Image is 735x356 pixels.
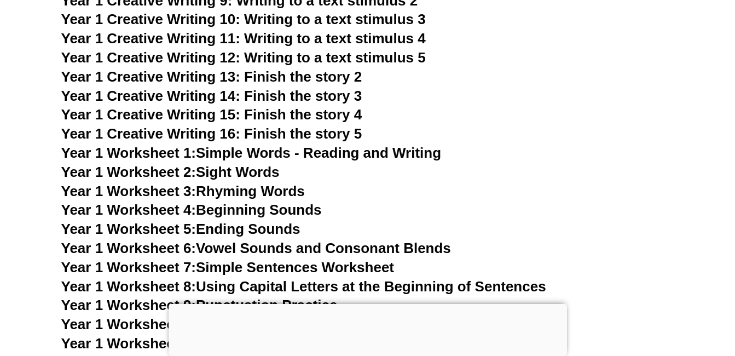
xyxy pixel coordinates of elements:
a: Year 1 Worksheet 9:Punctuation Practice [61,297,338,313]
iframe: Chat Widget [680,303,735,356]
a: Year 1 Creative Writing 10: Writing to a text stimulus 3 [61,11,426,27]
iframe: Advertisement [169,304,567,353]
a: Year 1 Creative Writing 13: Finish the story 2 [61,68,362,85]
a: Year 1 Creative Writing 16: Finish the story 5 [61,125,362,142]
span: Year 1 Worksheet 10: [61,316,204,332]
span: Year 1 Worksheet 6: [61,240,196,256]
a: Year 1 Worksheet 11:Understanding and Creating Compound Words [61,335,522,352]
a: Year 1 Worksheet 3:Rhyming Words [61,183,305,199]
span: Year 1 Worksheet 8: [61,278,196,295]
a: Year 1 Creative Writing 12: Writing to a text stimulus 5 [61,49,426,66]
a: Year 1 Worksheet 8:Using Capital Letters at the Beginning of Sentences [61,278,546,295]
a: Year 1 Worksheet 4:Beginning Sounds [61,202,322,218]
span: Year 1 Worksheet 9: [61,297,196,313]
span: Year 1 Worksheet 7: [61,259,196,275]
a: Year 1 Worksheet 2:Sight Words [61,164,280,180]
span: Year 1 Worksheet 11: [61,335,204,352]
a: Year 1 Worksheet 1:Simple Words - Reading and Writing [61,145,442,161]
a: Year 1 Creative Writing 14: Finish the story 3 [61,88,362,104]
span: Year 1 Worksheet 2: [61,164,196,180]
span: Year 1 Worksheet 1: [61,145,196,161]
a: Year 1 Worksheet 10:Spelling Worksheet [61,316,336,332]
a: Year 1 Creative Writing 15: Finish the story 4 [61,106,362,123]
span: Year 1 Worksheet 4: [61,202,196,218]
span: Year 1 Worksheet 5: [61,221,196,237]
a: Year 1 Worksheet 6:Vowel Sounds and Consonant Blends [61,240,451,256]
a: Year 1 Worksheet 5:Ending Sounds [61,221,300,237]
span: Year 1 Worksheet 3: [61,183,196,199]
a: Year 1 Creative Writing 11: Writing to a text stimulus 4 [61,30,426,47]
a: Year 1 Worksheet 7:Simple Sentences Worksheet [61,259,395,275]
